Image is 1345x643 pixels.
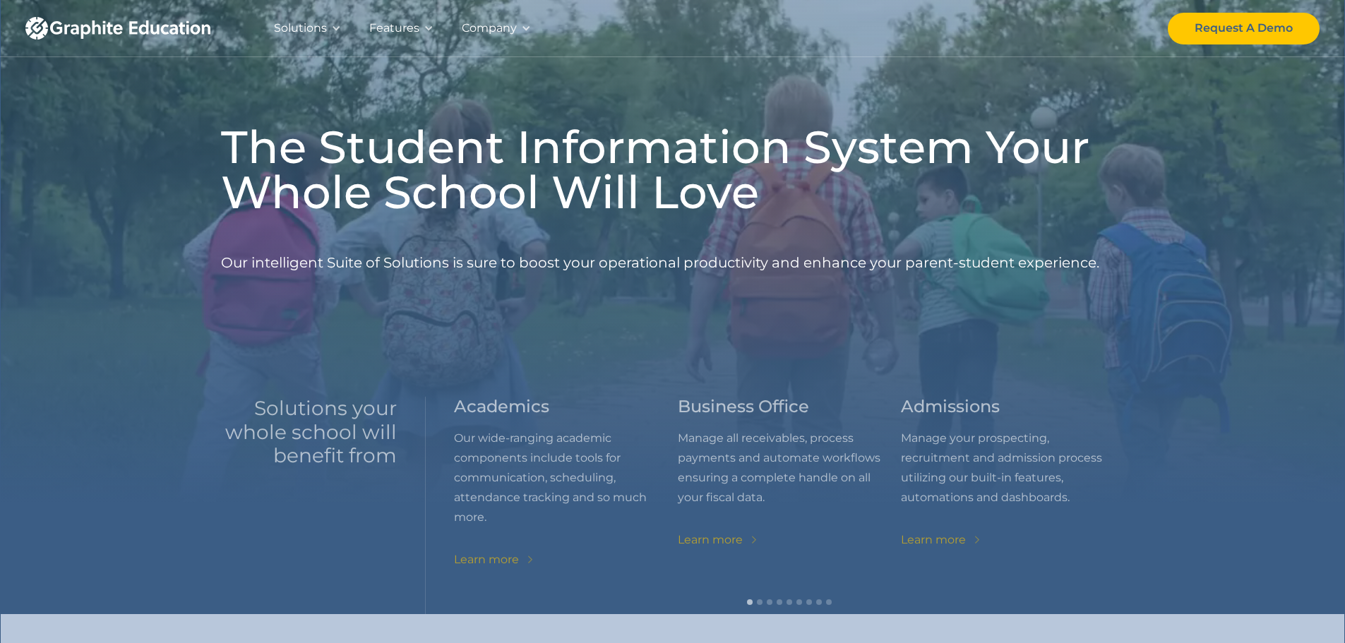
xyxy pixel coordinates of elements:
h3: Development [1124,397,1242,417]
div: Show slide 8 of 9 [816,599,822,605]
h2: Solutions your whole school will benefit from [221,397,397,468]
p: Our wide-ranging academic components include tools for communication, scheduling, attendance trac... [454,428,678,527]
a: Learn more [454,550,536,570]
h3: Academics [454,397,549,417]
h3: Business Office [677,397,808,417]
div: Show slide 4 of 9 [777,599,782,605]
p: Manage your prospecting, recruitment and admission process utilizing our built-in features, autom... [901,428,1125,507]
div: Learn more [901,530,966,550]
div: 3 of 9 [901,397,1125,570]
div: 2 of 9 [677,397,901,570]
div: Features [369,18,419,38]
p: Manage all receivables, process payments and automate workflows ensuring a complete handle on all... [677,428,901,507]
div: Company [462,18,517,38]
h3: Admissions [901,397,1000,417]
div: 1 of 9 [454,397,678,570]
div: Show slide 1 of 9 [747,599,753,605]
p: Our intelligent Suite of Solutions is sure to boost your operational productivity and enhance you... [221,226,1099,300]
div: Show slide 6 of 9 [796,599,802,605]
div: Show slide 9 of 9 [826,599,832,605]
div: Show slide 5 of 9 [787,599,792,605]
h1: The Student Information System Your Whole School Will Love [221,124,1125,215]
div: Learn more [677,530,742,550]
div: Solutions [274,18,327,38]
div: Show slide 2 of 9 [757,599,763,605]
div: Show slide 3 of 9 [767,599,772,605]
div: Request A Demo [1195,18,1293,38]
div: carousel [454,397,1125,620]
a: Request A Demo [1168,13,1320,44]
div: Show slide 7 of 9 [806,599,812,605]
div: Learn more [1124,530,1189,550]
div: Learn more [454,550,519,570]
